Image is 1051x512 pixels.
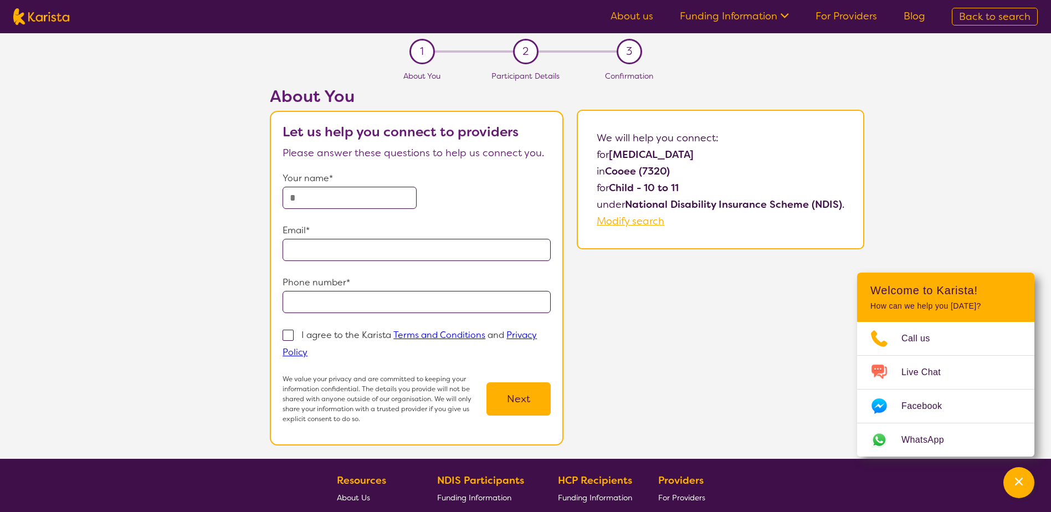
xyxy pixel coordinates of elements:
span: Live Chat [901,364,954,381]
button: Channel Menu [1003,467,1034,498]
a: For Providers [816,9,877,23]
p: I agree to the Karista and [283,329,537,358]
p: for [597,146,844,163]
a: Modify search [597,214,664,228]
b: NDIS Participants [437,474,524,487]
ul: Choose channel [857,322,1034,457]
a: About us [611,9,653,23]
p: Email* [283,222,551,239]
span: Call us [901,330,944,347]
b: National Disability Insurance Scheme (NDIS) [625,198,842,211]
a: Funding Information [558,489,632,506]
h2: Welcome to Karista! [870,284,1021,297]
a: Funding Information [437,489,532,506]
p: for [597,180,844,196]
a: Web link opens in a new tab. [857,423,1034,457]
b: Cooee (7320) [605,165,670,178]
span: Participant Details [491,71,560,81]
b: [MEDICAL_DATA] [609,148,694,161]
span: 3 [626,43,632,60]
h2: About You [270,86,563,106]
span: WhatsApp [901,432,957,448]
span: 1 [420,43,424,60]
b: Providers [658,474,704,487]
b: Child - 10 to 11 [609,181,679,194]
a: Back to search [952,8,1038,25]
p: Please answer these questions to help us connect you. [283,145,551,161]
a: Terms and Conditions [393,329,485,341]
span: About You [403,71,440,81]
div: Channel Menu [857,273,1034,457]
span: 2 [522,43,529,60]
a: For Providers [658,489,710,506]
p: How can we help you [DATE]? [870,301,1021,311]
p: We value your privacy and are committed to keeping your information confidential. The details you... [283,374,486,424]
p: Phone number* [283,274,551,291]
p: Your name* [283,170,551,187]
p: under . [597,196,844,213]
b: HCP Recipients [558,474,632,487]
b: Resources [337,474,386,487]
img: Karista logo [13,8,69,25]
span: Funding Information [558,493,632,503]
p: in [597,163,844,180]
span: For Providers [658,493,705,503]
button: Next [486,382,551,416]
b: Let us help you connect to providers [283,123,519,141]
a: About Us [337,489,411,506]
p: We will help you connect: [597,130,844,146]
span: About Us [337,493,370,503]
span: Funding Information [437,493,511,503]
span: Facebook [901,398,955,414]
a: Blog [904,9,925,23]
span: Back to search [959,10,1031,23]
a: Funding Information [680,9,789,23]
span: Confirmation [605,71,653,81]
